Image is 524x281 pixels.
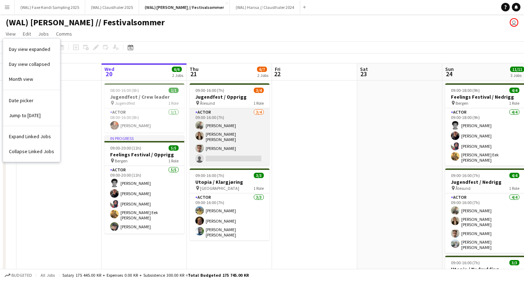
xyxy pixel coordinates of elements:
h3: Jugendfest / Crew leader [104,94,184,100]
a: Month view [3,72,60,87]
span: Fri [275,66,281,72]
span: 6/7 [257,67,267,72]
a: Expand Linked Jobs [3,129,60,144]
span: 4/4 [509,88,519,93]
app-card-role: Actor1/108:00-16:00 (8h)[PERSON_NAME] [104,108,184,132]
span: 09:00-16:00 (7h) [451,173,480,178]
span: 3/4 [254,88,264,93]
span: 1 Role [509,100,519,106]
span: 1/1 [169,88,179,93]
span: Wed [104,66,114,72]
span: Collapse Linked Jobs [9,148,54,155]
app-card-role: Actor3/409:00-16:00 (7h)[PERSON_NAME][PERSON_NAME] [PERSON_NAME][PERSON_NAME] [190,108,269,166]
span: Edit [23,31,31,37]
span: Month view [9,76,33,82]
span: Bergen [456,100,468,106]
span: 3/3 [509,260,519,265]
app-job-card: 08:00-16:00 (8h)1/1Jugendfest / Crew leader Jugendfest1 RoleActor1/108:00-16:00 (8h)[PERSON_NAME] [104,83,184,132]
span: Jugendfest [115,100,135,106]
span: Date picker [9,97,34,104]
span: 5/5 [169,145,179,151]
app-user-avatar: Paulina Czajkowska [510,18,518,27]
span: 21 [189,70,199,78]
span: 4/4 [509,173,519,178]
span: Sun [445,66,454,72]
h3: Jugendfest / Opprigg [190,94,269,100]
span: 22 [274,70,281,78]
span: 1 Role [253,186,264,191]
span: All jobs [39,272,56,278]
div: 3 Jobs [510,73,524,78]
span: 23 [359,70,368,78]
button: (WAL) Hansa // Clausthaler 2024 [230,0,300,14]
span: Day view collapsed [9,61,50,67]
a: Day view expanded [3,42,60,57]
span: Total Budgeted 175 745.00 KR [188,272,249,278]
span: 09:00-18:00 (9h) [451,88,480,93]
app-job-card: 09:00-16:00 (7h)3/4Jugendfest / Opprigg Ålesund1 RoleActor3/409:00-16:00 (7h)[PERSON_NAME][PERSON... [190,83,269,166]
a: View [3,29,19,38]
a: Date picker [3,93,60,108]
a: Jump to today [3,108,60,123]
div: In progress [104,135,184,141]
div: Salary 175 445.00 KR + Expenses 0.00 KR + Subsistence 300.00 KR = [62,272,249,278]
span: 1 Role [253,100,264,106]
span: 1 Role [509,186,519,191]
span: Bergen [115,158,128,163]
div: 2 Jobs [172,73,183,78]
span: Budgeted [11,273,32,278]
span: 08:00-16:00 (8h) [110,88,139,93]
span: 09:00-20:00 (11h) [110,145,141,151]
span: Jump to [DATE] [9,112,41,119]
span: 3/3 [254,173,264,178]
button: (WAL) Clausthaler 2025 [85,0,139,14]
span: Expand Linked Jobs [9,133,51,140]
span: Sat [360,66,368,72]
button: (WAL) [PERSON_NAME] // Festivalsommer [139,0,230,14]
a: Collapse Linked Jobs [3,144,60,159]
a: Jobs [35,29,52,38]
span: 6/6 [172,67,182,72]
span: View [6,31,16,37]
span: Comms [56,31,72,37]
app-job-card: 09:00-16:00 (7h)3/3Utopia / Klargjøring [GEOGRAPHIC_DATA]1 RoleActor3/309:00-16:00 (7h)[PERSON_NA... [190,168,269,240]
span: Jobs [38,31,49,37]
button: (WAL) Faxe Kondi Sampling 2025 [15,0,85,14]
span: Day view expanded [9,46,50,52]
app-card-role: Actor5/509:00-20:00 (11h)[PERSON_NAME][PERSON_NAME][PERSON_NAME][PERSON_NAME] Eek [PERSON_NAME][P... [104,166,184,234]
span: Thu [190,66,199,72]
span: 20 [103,70,114,78]
span: [GEOGRAPHIC_DATA] [200,186,239,191]
a: Comms [53,29,75,38]
span: Ålesund [456,186,471,191]
span: 09:00-16:00 (7h) [195,173,224,178]
span: 1 Role [168,100,179,106]
button: Budgeted [4,271,33,279]
span: 24 [444,70,454,78]
a: Edit [20,29,34,38]
h3: Feelings Festival / Opprigg [104,151,184,158]
a: Day view collapsed [3,57,60,72]
span: Ålesund [200,100,215,106]
span: 09:00-16:00 (7h) [451,260,480,265]
h1: (WAL) [PERSON_NAME] // Festivalsommer [6,17,165,28]
h3: Utopia / Klargjøring [190,179,269,185]
div: 2 Jobs [257,73,268,78]
app-job-card: In progress09:00-20:00 (11h)5/5Feelings Festival / Opprigg Bergen1 RoleActor5/509:00-20:00 (11h)[... [104,135,184,234]
span: 09:00-16:00 (7h) [195,88,224,93]
app-card-role: Actor3/309:00-16:00 (7h)[PERSON_NAME][PERSON_NAME][PERSON_NAME] [PERSON_NAME] [190,193,269,240]
span: 1 Role [168,158,179,163]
